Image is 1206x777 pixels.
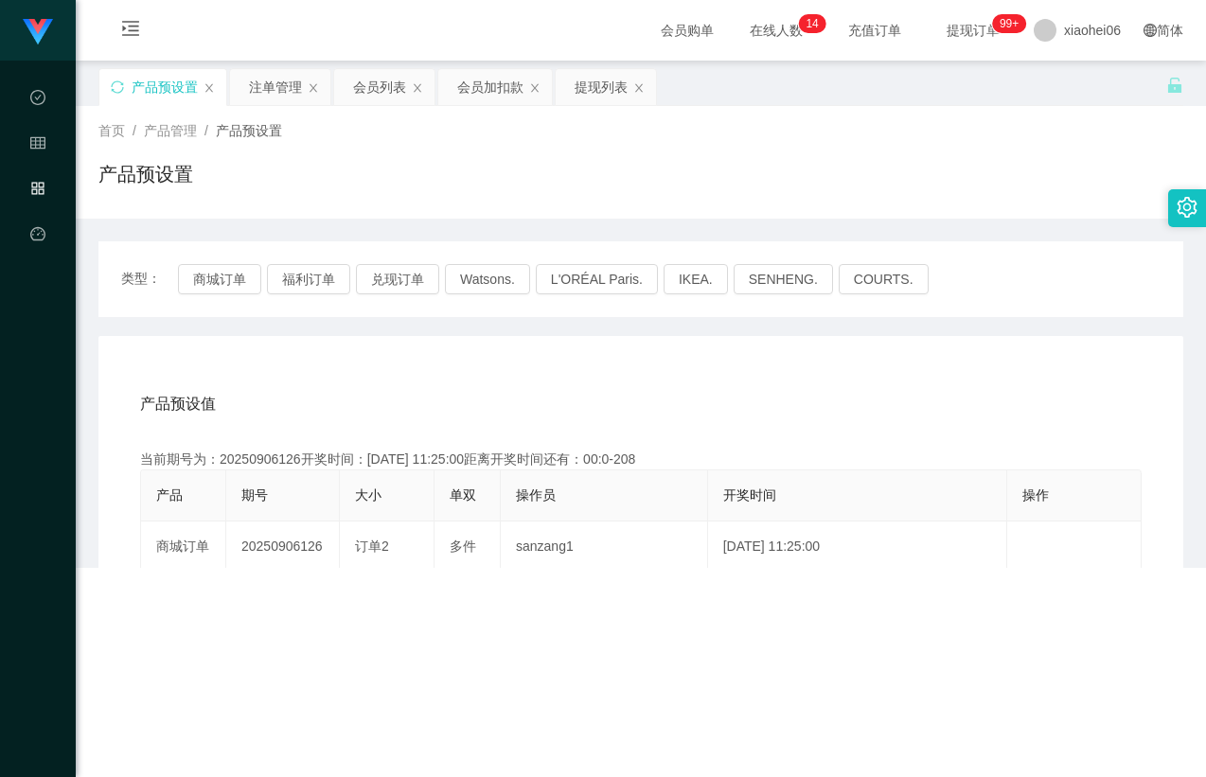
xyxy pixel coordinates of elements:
[355,539,389,554] span: 订单2
[529,82,541,94] i: 图标: close
[353,69,406,105] div: 会员列表
[30,91,45,259] span: 数据中心
[156,487,183,503] span: 产品
[23,19,53,45] img: logo.9652507e.png
[204,82,215,94] i: 图标: close
[30,216,45,407] a: 图标: dashboard平台首页
[30,136,45,305] span: 会员管理
[937,24,1009,37] span: 提现订单
[30,172,45,210] i: 图标: appstore-o
[141,521,226,573] td: 商城订单
[249,69,302,105] div: 注单管理
[30,81,45,119] i: 图标: check-circle-o
[812,14,819,33] p: 4
[132,69,198,105] div: 产品预设置
[133,123,136,138] span: /
[267,264,350,294] button: 福利订单
[308,82,319,94] i: 图标: close
[30,182,45,350] span: 产品管理
[1144,24,1157,37] i: 图标: global
[798,14,825,33] sup: 14
[30,127,45,165] i: 图标: table
[501,521,708,573] td: sanzang1
[516,487,556,503] span: 操作员
[1022,487,1049,503] span: 操作
[633,82,645,94] i: 图标: close
[839,24,911,37] span: 充值订单
[536,264,658,294] button: L'ORÉAL Paris.
[1166,77,1183,94] i: 图标: unlock
[178,264,261,294] button: 商城订单
[740,24,812,37] span: 在线人数
[121,264,178,294] span: 类型：
[992,14,1026,33] sup: 1088
[457,69,523,105] div: 会员加扣款
[140,393,216,415] span: 产品预设值
[98,160,193,188] h1: 产品预设置
[226,521,340,573] td: 20250906126
[839,264,929,294] button: COURTS.
[445,264,530,294] button: Watsons.
[806,14,812,33] p: 1
[98,1,163,62] i: 图标: menu-unfold
[355,487,381,503] span: 大小
[91,525,1191,545] div: 2021
[412,82,423,94] i: 图标: close
[216,123,282,138] span: 产品预设置
[1177,197,1197,218] i: 图标: setting
[450,487,476,503] span: 单双
[723,487,776,503] span: 开奖时间
[356,264,439,294] button: 兑现订单
[144,123,197,138] span: 产品管理
[708,521,1007,573] td: [DATE] 11:25:00
[664,264,728,294] button: IKEA.
[140,450,1142,469] div: 当前期号为：20250906126开奖时间：[DATE] 11:25:00距离开奖时间还有：00:0-208
[204,123,208,138] span: /
[241,487,268,503] span: 期号
[111,80,124,94] i: 图标: sync
[98,123,125,138] span: 首页
[734,264,833,294] button: SENHENG.
[575,69,628,105] div: 提现列表
[450,539,476,554] span: 多件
